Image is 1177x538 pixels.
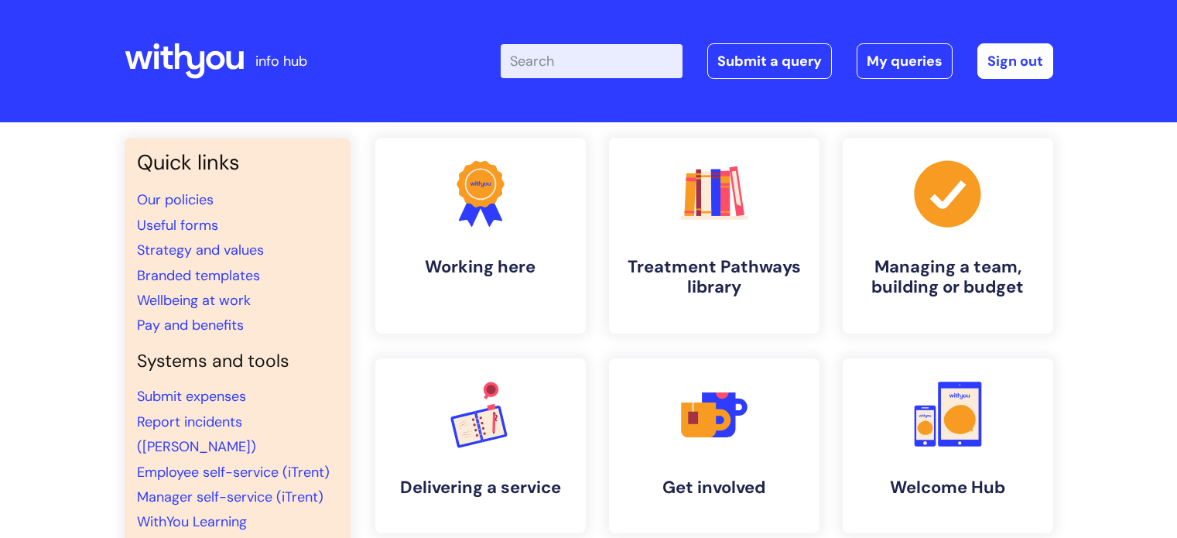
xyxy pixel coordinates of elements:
a: Manager self-service (iTrent) [137,488,323,506]
h4: Managing a team, building or budget [855,257,1041,298]
a: Useful forms [137,216,218,235]
a: Report incidents ([PERSON_NAME]) [137,413,256,456]
h4: Systems and tools [137,351,338,372]
h4: Treatment Pathways library [621,257,807,298]
h4: Get involved [621,478,807,498]
a: My queries [857,43,953,79]
h3: Quick links [137,150,338,175]
a: Submit a query [707,43,832,79]
p: info hub [255,49,307,74]
div: | - [501,43,1053,79]
a: Pay and benefits [137,316,244,334]
a: Get involved [609,358,819,533]
h4: Delivering a service [388,478,573,498]
a: Welcome Hub [843,358,1053,533]
a: Sign out [977,43,1053,79]
a: Branded templates [137,266,260,285]
a: Wellbeing at work [137,291,251,310]
a: Treatment Pathways library [609,138,819,334]
a: Strategy and values [137,241,264,259]
a: Employee self-service (iTrent) [137,463,330,481]
a: WithYou Learning [137,512,247,531]
a: Submit expenses [137,387,246,406]
input: Search [501,44,683,78]
a: Working here [375,138,586,334]
a: Our policies [137,190,214,209]
a: Managing a team, building or budget [843,138,1053,334]
h4: Working here [388,257,573,277]
h4: Welcome Hub [855,478,1041,498]
a: Delivering a service [375,358,586,533]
